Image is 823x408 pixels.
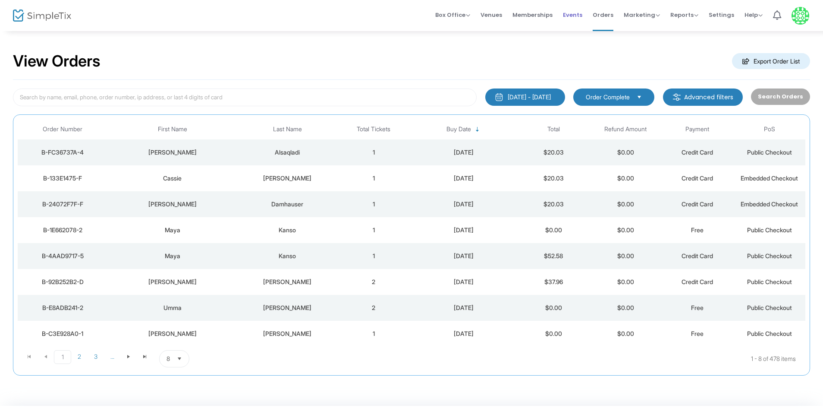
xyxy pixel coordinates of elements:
span: Reports [670,11,698,19]
span: Help [744,11,763,19]
div: Kanso [239,252,336,260]
td: $0.00 [590,217,662,243]
span: Embedded Checkout [741,200,798,208]
td: 1 [338,191,410,217]
td: $52.58 [518,243,590,269]
span: Page 2 [71,350,88,363]
span: Public Checkout [747,252,792,259]
td: $37.96 [518,269,590,295]
div: Damhauser [239,200,336,209]
span: Go to the last page [137,350,153,363]
span: Box Office [435,11,470,19]
span: Credit Card [682,278,713,285]
span: Free [691,330,704,337]
span: Credit Card [682,174,713,182]
img: monthly [495,93,503,101]
td: $0.00 [518,321,590,347]
td: $20.03 [518,165,590,191]
td: $20.03 [518,139,590,165]
span: Order Complete [586,93,630,101]
span: Memberships [512,4,553,26]
span: Credit Card [682,252,713,259]
td: $0.00 [590,321,662,347]
m-button: Export Order List [732,53,810,69]
button: [DATE] - [DATE] [485,89,565,106]
div: B-C3E928A0-1 [20,329,105,338]
td: $0.00 [590,139,662,165]
div: Umma [110,304,235,312]
div: Mariam [110,148,235,157]
div: 9/16/2025 [412,226,515,234]
div: Stephanie [110,200,235,209]
span: Public Checkout [747,278,792,285]
span: PoS [764,126,775,133]
td: $0.00 [518,295,590,321]
input: Search by name, email, phone, order number, ip address, or last 4 digits of card [13,89,477,106]
span: Go to the next page [125,353,132,360]
img: filter [672,93,681,101]
span: Credit Card [682,149,713,156]
span: Payment [685,126,709,133]
td: 1 [338,165,410,191]
span: Public Checkout [747,226,792,234]
td: 1 [338,243,410,269]
div: Graham [239,174,336,183]
h2: View Orders [13,52,101,71]
div: Alsaqladi [239,148,336,157]
button: Select [633,92,645,102]
td: $0.00 [590,191,662,217]
td: $0.00 [590,269,662,295]
th: Total [518,119,590,139]
span: Settings [709,4,734,26]
div: 9/16/2025 [412,148,515,157]
td: 2 [338,269,410,295]
span: Events [563,4,582,26]
div: Kanso [239,226,336,234]
span: Go to the last page [141,353,148,360]
div: Shekhani [239,304,336,312]
div: Leaman [239,278,336,286]
div: B-4AAD9717-5 [20,252,105,260]
div: Maya [110,252,235,260]
div: 9/16/2025 [412,200,515,209]
div: Diana [110,278,235,286]
div: Sobh [239,329,336,338]
span: Credit Card [682,200,713,208]
div: 9/16/2025 [412,252,515,260]
span: Sortable [474,126,481,133]
span: Page 1 [54,350,71,364]
div: Batoul [110,329,235,338]
td: 2 [338,295,410,321]
span: Public Checkout [747,330,792,337]
span: Orders [593,4,613,26]
div: B-1E662078-2 [20,226,105,234]
span: Public Checkout [747,304,792,311]
span: Embedded Checkout [741,174,798,182]
div: B-92B252B2-D [20,278,105,286]
td: $0.00 [590,243,662,269]
div: B-133E1475-F [20,174,105,183]
th: Refund Amount [590,119,662,139]
span: Free [691,304,704,311]
th: Total Tickets [338,119,410,139]
div: B-FC36737A-4 [20,148,105,157]
div: 9/16/2025 [412,174,515,183]
td: $0.00 [590,165,662,191]
kendo-pager-info: 1 - 8 of 478 items [275,350,796,367]
td: 1 [338,139,410,165]
span: Last Name [273,126,302,133]
div: B-24072F7F-F [20,200,105,209]
div: Data table [18,119,805,347]
span: Page 3 [88,350,104,363]
div: [DATE] - [DATE] [508,93,551,101]
span: Go to the next page [120,350,137,363]
span: Order Number [43,126,82,133]
div: Cassie [110,174,235,183]
m-button: Advanced filters [663,89,743,106]
div: 9/16/2025 [412,278,515,286]
td: $0.00 [590,295,662,321]
span: Free [691,226,704,234]
div: 9/16/2025 [412,329,515,338]
div: Maya [110,226,235,234]
div: 9/16/2025 [412,304,515,312]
